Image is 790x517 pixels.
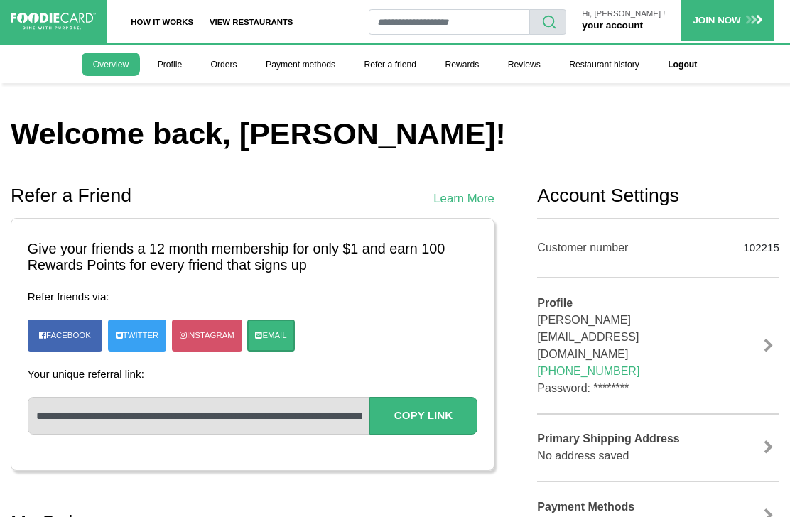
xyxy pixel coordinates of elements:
h4: Your unique referral link: [28,368,477,381]
a: Learn More [433,190,494,207]
span: Facebook [46,331,91,339]
span: Email [262,330,286,342]
span: Twitter [123,330,159,342]
a: Overview [82,53,139,76]
div: 102215 [730,235,779,261]
p: Hi, [PERSON_NAME] ! [582,9,665,18]
b: Payment Methods [537,501,634,513]
h2: Account Settings [537,185,779,207]
a: Profile [147,53,193,76]
a: Rewards [434,53,489,76]
h4: Refer friends via: [28,290,477,303]
h1: Welcome back, [PERSON_NAME]! [11,116,779,153]
h3: Give your friends a 12 month membership for only $1 and earn 100 Rewards Points for every friend ... [28,241,477,274]
button: search [529,9,566,35]
a: Orders [200,53,248,76]
span: No address saved [537,450,629,462]
a: Reviews [497,53,551,76]
img: FoodieCard; Eat, Drink, Save, Donate [11,13,96,30]
a: Email [247,320,294,352]
a: Restaurant history [558,53,650,76]
a: Twitter [108,320,167,352]
a: your account [582,20,643,31]
b: Profile [537,297,573,309]
a: Facebook [33,323,97,348]
a: Instagram [172,320,242,352]
a: Logout [657,53,708,76]
h2: Refer a Friend [11,185,131,207]
a: Refer a friend [353,53,427,76]
b: Primary Shipping Address [537,432,679,445]
button: Copy Link [369,397,477,435]
div: [PERSON_NAME] [EMAIL_ADDRESS][DOMAIN_NAME] Password: ******** [537,295,708,397]
a: Payment methods [255,53,346,76]
span: Instagram [187,330,234,342]
a: [PHONE_NUMBER] [537,365,639,377]
div: Customer number [537,239,708,256]
input: restaurant search [369,9,530,35]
